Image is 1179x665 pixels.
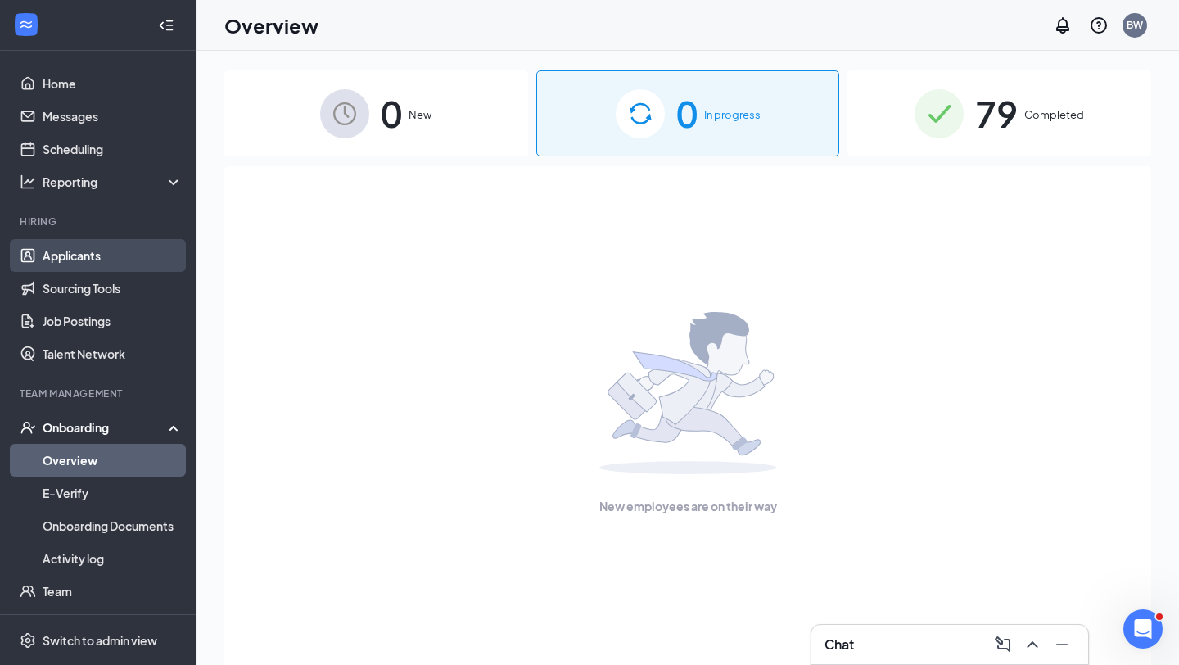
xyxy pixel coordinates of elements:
[43,509,183,542] a: Onboarding Documents
[18,16,34,33] svg: WorkstreamLogo
[20,632,36,649] svg: Settings
[43,133,183,165] a: Scheduling
[599,497,777,515] span: New employees are on their way
[1053,16,1073,35] svg: Notifications
[1052,635,1072,654] svg: Minimize
[43,444,183,477] a: Overview
[975,85,1018,142] span: 79
[224,11,318,39] h1: Overview
[1023,635,1042,654] svg: ChevronUp
[1024,106,1084,123] span: Completed
[158,17,174,34] svg: Collapse
[43,575,183,608] a: Team
[43,477,183,509] a: E-Verify
[20,387,179,400] div: Team Management
[43,67,183,100] a: Home
[993,635,1013,654] svg: ComposeMessage
[43,419,169,436] div: Onboarding
[43,174,183,190] div: Reporting
[676,85,698,142] span: 0
[43,632,157,649] div: Switch to admin view
[43,100,183,133] a: Messages
[409,106,431,123] span: New
[43,272,183,305] a: Sourcing Tools
[43,337,183,370] a: Talent Network
[43,608,183,640] a: DocumentsCrown
[990,631,1016,658] button: ComposeMessage
[1127,18,1143,32] div: BW
[824,636,854,654] h3: Chat
[704,106,761,123] span: In progress
[20,215,179,228] div: Hiring
[381,85,402,142] span: 0
[1123,609,1163,649] iframe: Intercom live chat
[20,419,36,436] svg: UserCheck
[1049,631,1075,658] button: Minimize
[1089,16,1109,35] svg: QuestionInfo
[43,542,183,575] a: Activity log
[43,239,183,272] a: Applicants
[20,174,36,190] svg: Analysis
[1019,631,1046,658] button: ChevronUp
[43,305,183,337] a: Job Postings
